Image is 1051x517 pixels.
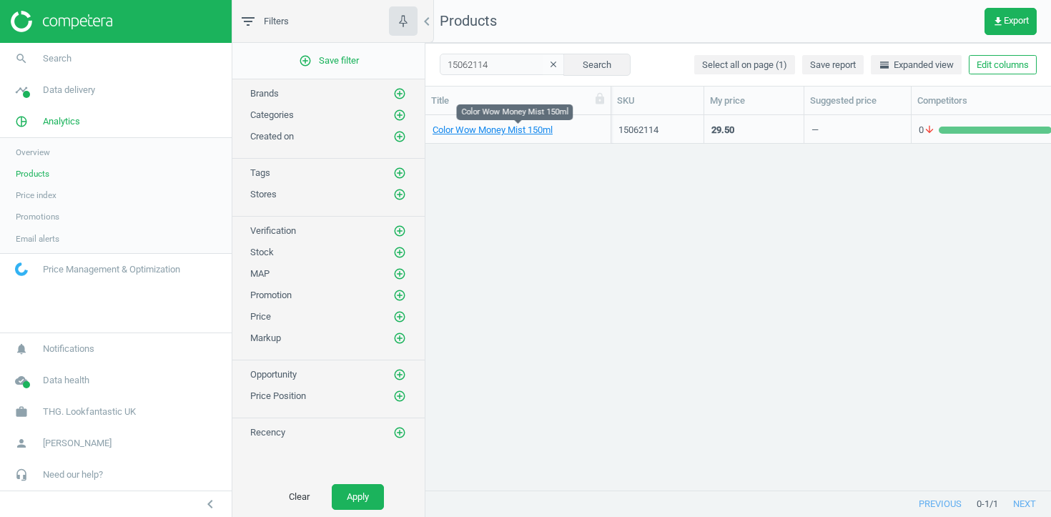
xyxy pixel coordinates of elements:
button: Apply [332,484,384,510]
button: horizontal_splitExpanded view [871,55,962,75]
i: search [8,45,35,72]
span: Need our help? [43,468,103,481]
button: add_circle_outline [393,87,407,101]
span: Save report [810,59,856,72]
i: horizontal_split [879,59,890,71]
i: add_circle_outline [393,310,406,323]
i: arrow_downward [924,124,935,137]
span: Price index [16,189,56,201]
i: notifications [8,335,35,363]
a: Color Wow Money Mist 150ml [433,124,553,137]
span: Verification [250,225,296,236]
span: 0 - 1 [977,498,990,511]
button: chevron_left [192,495,228,513]
i: clear [548,59,558,69]
span: Data delivery [43,84,95,97]
div: 29.50 [711,124,734,137]
div: Color Wow Money Mist 150ml [457,104,573,120]
span: Products [16,168,49,179]
span: 0 [919,124,939,137]
button: add_circle_outline [393,331,407,345]
span: [PERSON_NAME] [43,437,112,450]
span: Promotion [250,290,292,300]
button: Save report [802,55,864,75]
i: timeline [8,77,35,104]
i: get_app [992,16,1004,27]
div: grid [425,115,1051,490]
i: add_circle_outline [299,54,312,67]
span: Select all on page (1) [702,59,787,72]
i: add_circle_outline [393,109,406,122]
span: Brands [250,88,279,99]
i: add_circle_outline [393,225,406,237]
button: add_circle_outline [393,389,407,403]
button: add_circle_outline [393,187,407,202]
img: wGWNvw8QSZomAAAAABJRU5ErkJggg== [15,262,28,276]
button: add_circle_outline [393,425,407,440]
span: Expanded view [879,59,954,72]
span: THG. Lookfantastic UK [43,405,136,418]
input: SKU/Title search [440,54,565,75]
span: Export [992,16,1029,27]
div: My price [710,94,798,107]
button: next [998,491,1051,517]
i: add_circle_outline [393,390,406,403]
i: chevron_left [202,496,219,513]
button: add_circle_outline [393,245,407,260]
i: cloud_done [8,367,35,394]
i: chevron_left [418,13,435,30]
button: add_circle_outlineSave filter [232,46,425,75]
span: Stores [250,189,277,200]
div: 15062114 [618,124,696,137]
div: SKU [617,94,698,107]
i: work [8,398,35,425]
img: ajHJNr6hYgQAAAAASUVORK5CYII= [11,11,112,32]
button: add_circle_outline [393,288,407,302]
i: headset_mic [8,461,35,488]
span: Price Management & Optimization [43,263,180,276]
button: add_circle_outline [393,224,407,238]
span: Opportunity [250,369,297,380]
i: add_circle_outline [393,426,406,439]
button: add_circle_outline [393,108,407,122]
i: add_circle_outline [393,289,406,302]
button: Clear [274,484,325,510]
span: Created on [250,131,294,142]
button: add_circle_outline [393,368,407,382]
span: Products [440,12,497,29]
span: Stock [250,247,274,257]
span: Tags [250,167,270,178]
button: previous [904,491,977,517]
div: — [811,124,819,142]
button: add_circle_outline [393,129,407,144]
span: Categories [250,109,294,120]
span: Data health [43,374,89,387]
button: add_circle_outline [393,310,407,324]
span: Price Position [250,390,306,401]
span: Analytics [43,115,80,128]
i: pie_chart_outlined [8,108,35,135]
i: add_circle_outline [393,332,406,345]
button: get_appExport [985,8,1037,35]
span: Promotions [16,211,59,222]
div: Title [431,94,605,107]
i: add_circle_outline [393,188,406,201]
span: Notifications [43,343,94,355]
i: add_circle_outline [393,368,406,381]
span: Email alerts [16,233,59,245]
span: Price [250,311,271,322]
button: Select all on page (1) [694,55,795,75]
button: clear [543,55,564,75]
span: Filters [264,15,289,28]
span: Markup [250,333,281,343]
span: MAP [250,268,270,279]
i: add_circle_outline [393,267,406,280]
button: Edit columns [969,55,1037,75]
span: / 1 [990,498,998,511]
span: Recency [250,427,285,438]
i: person [8,430,35,457]
i: filter_list [240,13,257,30]
i: add_circle_outline [393,87,406,100]
i: add_circle_outline [393,130,406,143]
button: Search [563,54,631,75]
